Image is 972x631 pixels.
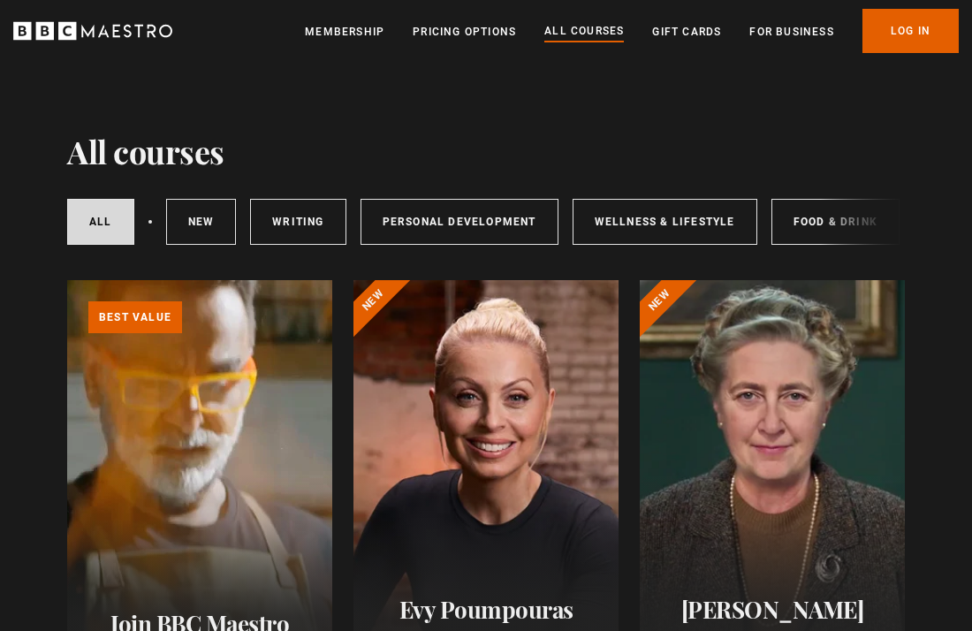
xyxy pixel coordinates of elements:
svg: BBC Maestro [13,18,172,44]
a: Personal Development [361,199,558,245]
a: Gift Cards [652,23,721,41]
h2: Evy Poumpouras [375,596,597,623]
a: Membership [305,23,384,41]
a: Food & Drink [771,199,900,245]
nav: Primary [305,9,959,53]
a: All [67,199,134,245]
h1: All courses [67,133,224,170]
a: Writing [250,199,346,245]
p: Best value [88,301,182,333]
a: For business [749,23,833,41]
a: All Courses [544,22,624,42]
h2: [PERSON_NAME] [661,596,884,623]
a: Wellness & Lifestyle [573,199,757,245]
a: New [166,199,237,245]
a: Log In [862,9,959,53]
a: Pricing Options [413,23,516,41]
